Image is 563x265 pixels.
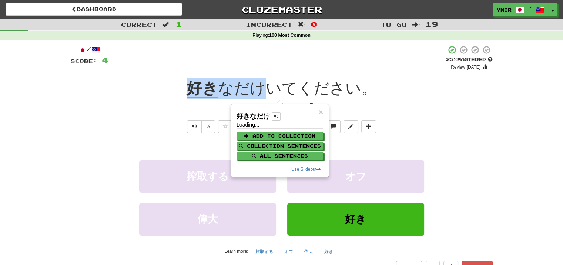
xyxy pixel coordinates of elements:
[187,171,229,182] span: 搾取する
[237,142,323,150] button: Collection Sentences
[237,121,323,129] p: Loading...
[139,203,276,235] button: 偉大
[121,21,157,28] span: Correct
[451,65,480,70] small: Review: [DATE]
[425,20,438,29] span: 19
[237,132,323,140] button: Add to Collection
[311,20,317,29] span: 0
[71,45,108,55] div: /
[162,22,171,28] span: :
[246,21,292,28] span: Incorrect
[185,120,215,133] div: Text-to-speech controls
[497,6,512,13] span: ymir
[187,120,202,133] button: Play sentence audio (ctl+space)
[237,112,270,120] strong: 好きなだけ
[381,21,407,28] span: To go
[319,108,323,116] button: Close
[300,246,317,257] button: 偉大
[71,109,493,117] div: 好【す】きなだけいてください。
[237,152,323,160] button: All Sentences
[320,246,337,257] button: 好き
[289,165,323,173] button: Use Slideout
[201,120,215,133] button: ½
[287,160,424,193] button: オフ
[139,160,276,193] button: 搾取する
[344,120,358,133] button: Edit sentence (alt+d)
[218,79,377,97] span: なだけいてください。
[251,246,277,257] button: 搾取する
[197,213,218,225] span: 偉大
[71,58,97,64] span: Score:
[412,22,420,28] span: :
[102,55,108,65] span: 4
[287,203,424,235] button: 好き
[361,120,376,133] button: Add to collection (alt+a)
[528,6,532,11] span: /
[71,102,493,109] div: You can stay as long as you like.
[280,246,297,257] button: オフ
[218,120,233,133] button: Favorite sentence (alt+f)
[446,56,493,63] div: Mastered
[176,20,182,29] span: 1
[298,22,306,28] span: :
[446,56,457,62] span: 25 %
[193,3,370,16] a: Clozemaster
[493,3,548,16] a: ymir /
[6,3,182,16] a: Dashboard
[224,249,248,254] small: Learn more:
[269,33,311,38] strong: 100 Most Common
[345,213,366,225] span: 好き
[326,120,341,133] button: Discuss sentence (alt+u)
[319,108,323,116] span: ×
[187,79,218,98] u: 好き
[345,171,366,182] span: オフ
